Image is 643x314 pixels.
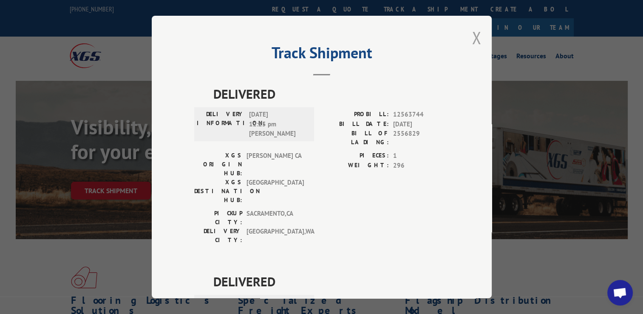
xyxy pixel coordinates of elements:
[249,110,306,139] span: [DATE] 12:25 pm [PERSON_NAME]
[393,151,449,161] span: 1
[322,110,389,120] label: PROBILL:
[393,119,449,129] span: [DATE]
[393,129,449,147] span: 2556829
[246,209,304,227] span: SACRAMENTO , CA
[194,178,242,205] label: XGS DESTINATION HUB:
[607,280,633,305] div: Open chat
[197,110,245,139] label: DELIVERY INFORMATION:
[393,297,449,307] span: 16562720
[393,160,449,170] span: 296
[322,160,389,170] label: WEIGHT:
[213,272,449,291] span: DELIVERED
[322,119,389,129] label: BILL DATE:
[393,110,449,120] span: 12563744
[322,129,389,147] label: BILL OF LADING:
[194,151,242,178] label: XGS ORIGIN HUB:
[194,209,242,227] label: PICKUP CITY:
[472,26,481,49] button: Close modal
[246,151,304,178] span: [PERSON_NAME] CA
[322,151,389,161] label: PIECES:
[213,84,449,103] span: DELIVERED
[194,47,449,63] h2: Track Shipment
[322,297,389,307] label: PROBILL:
[194,227,242,245] label: DELIVERY CITY:
[246,178,304,205] span: [GEOGRAPHIC_DATA]
[246,227,304,245] span: [GEOGRAPHIC_DATA] , WA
